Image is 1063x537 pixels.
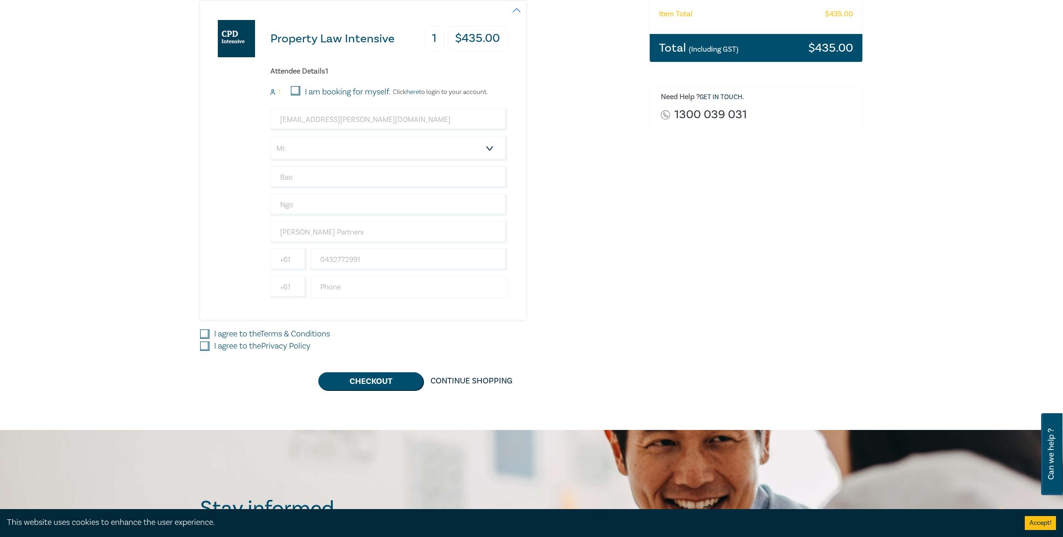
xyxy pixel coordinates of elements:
input: +61 [270,276,307,298]
a: Privacy Policy [261,341,310,351]
h3: Total [659,42,739,54]
input: Phone [310,276,507,298]
input: Company [270,221,507,243]
a: Continue Shopping [423,372,520,390]
h6: Item Total [659,10,693,19]
a: Get in touch [700,93,742,101]
input: Last Name* [270,194,507,216]
input: Attendee Email* [270,108,507,131]
label: I agree to the [214,340,310,352]
small: 1 [278,89,280,95]
h6: Need Help ? . [661,93,855,102]
a: 1300 039 031 [674,108,747,121]
input: First Name* [270,166,507,188]
h6: $ 435.00 [825,10,853,19]
label: I am booking for myself. [305,86,390,98]
label: I agree to the [214,328,330,340]
p: Click to login to your account. [390,88,488,96]
button: Accept cookies [1025,516,1056,530]
h3: $ 435.00 [448,26,507,52]
button: Checkout [318,372,423,390]
small: (Including GST) [689,45,739,54]
input: Mobile* [310,248,507,271]
input: +61 [270,248,307,271]
img: Property Law Intensive [218,20,255,57]
h2: Stay informed. [200,497,420,521]
h3: Property Law Intensive [270,33,395,45]
span: Can we help ? [1047,419,1056,490]
a: here [406,88,419,96]
a: Terms & Conditions [260,329,330,339]
h6: Attendee Details 1 [270,67,507,76]
h3: $ 435.00 [808,42,853,54]
h3: 1 [424,26,444,52]
div: This website uses cookies to enhance the user experience. [7,517,1011,529]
